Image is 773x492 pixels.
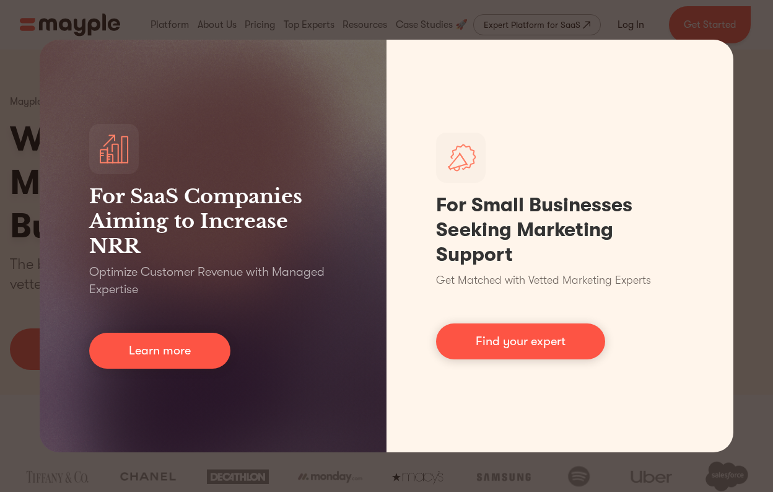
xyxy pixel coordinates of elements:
[89,263,337,298] p: Optimize Customer Revenue with Managed Expertise
[89,184,337,258] h3: For SaaS Companies Aiming to Increase NRR
[436,323,605,359] a: Find your expert
[436,272,651,289] p: Get Matched with Vetted Marketing Experts
[436,193,684,267] h1: For Small Businesses Seeking Marketing Support
[89,333,230,369] a: Learn more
